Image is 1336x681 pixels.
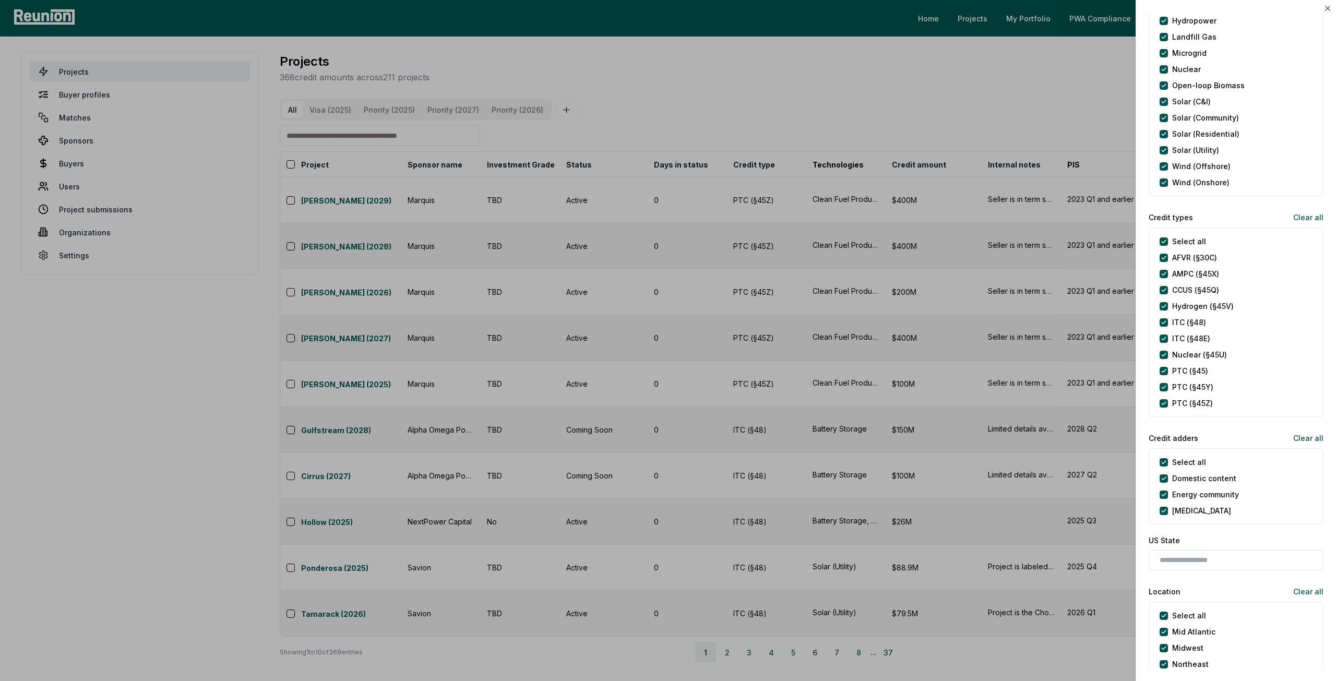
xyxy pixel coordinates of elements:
label: Solar (Residential) [1172,128,1239,139]
label: Wind (Onshore) [1172,177,1230,188]
label: CCUS (§45Q) [1172,284,1219,295]
label: Microgrid [1172,47,1207,58]
label: AMPC (§45X) [1172,268,1219,279]
label: Open-loop Biomass [1172,80,1245,91]
label: PTC (§45Z) [1172,398,1213,409]
label: Domestic content [1172,473,1236,484]
label: Landfill Gas [1172,31,1216,42]
label: Select all [1172,236,1206,247]
label: Solar (Utility) [1172,145,1219,156]
label: Nuclear (§45U) [1172,349,1227,360]
label: Mid Atlantic [1172,626,1215,637]
label: Credit adders [1149,433,1198,444]
label: Select all [1172,610,1206,621]
button: Clear all [1285,207,1323,228]
label: Energy community [1172,489,1239,500]
label: ITC (§48) [1172,317,1206,328]
label: Nuclear [1172,64,1201,75]
label: PTC (§45Y) [1172,381,1213,392]
label: Midwest [1172,642,1203,653]
label: [MEDICAL_DATA] [1172,505,1231,516]
label: Hydropower [1172,15,1216,26]
button: Clear all [1285,427,1323,448]
label: AFVR (§30C) [1172,252,1217,263]
label: Credit types [1149,212,1193,223]
label: Wind (Offshore) [1172,161,1231,172]
label: Hydrogen (§45V) [1172,301,1234,312]
label: PTC (§45) [1172,365,1208,376]
button: Clear all [1285,581,1323,602]
label: Solar (C&I) [1172,96,1211,107]
label: Northeast [1172,659,1209,670]
label: Solar (Community) [1172,112,1239,123]
label: Location [1149,586,1180,597]
label: US State [1149,535,1323,546]
label: ITC (§48E) [1172,333,1210,344]
label: Select all [1172,457,1206,468]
